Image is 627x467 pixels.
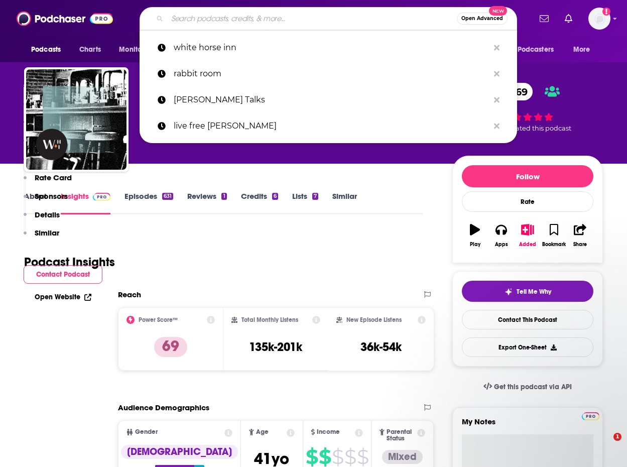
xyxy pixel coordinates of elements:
p: Similar [35,228,59,238]
h2: Reach [118,290,141,299]
h3: 135k-201k [249,339,302,355]
a: Charts [73,40,107,59]
span: Charts [79,43,101,57]
span: $ [319,449,331,465]
div: [DEMOGRAPHIC_DATA] [121,445,238,459]
button: open menu [112,40,168,59]
p: 69 [154,337,187,357]
a: [PERSON_NAME] Talks [140,87,517,113]
h2: New Episode Listens [346,316,402,323]
p: Sponsors [35,191,68,201]
div: Play [470,242,480,248]
div: Share [573,242,587,248]
h2: Total Monthly Listens [241,316,298,323]
button: open menu [24,40,74,59]
a: rabbit room [140,61,517,87]
span: Podcasts [31,43,61,57]
a: Show notifications dropdown [561,10,576,27]
div: Rate [462,191,593,212]
h3: 36k-54k [360,339,402,355]
iframe: Intercom live chat [593,433,617,457]
button: Contact Podcast [24,265,102,284]
span: $ [332,449,343,465]
h2: Power Score™ [139,316,178,323]
button: Apps [488,217,514,254]
span: Logged in as shcarlos [588,8,610,30]
p: live free batterson [174,113,489,139]
button: Export One-Sheet [462,337,593,357]
a: Lists7 [292,191,318,214]
button: open menu [499,40,568,59]
div: 6 [272,193,278,200]
button: Show profile menu [588,8,610,30]
button: Added [515,217,541,254]
a: Credits6 [241,191,278,214]
span: For Podcasters [506,43,554,57]
p: Trevor Talks [174,87,489,113]
img: Podchaser - Follow, Share and Rate Podcasts [17,9,113,28]
img: White Horse Inn [26,69,127,170]
h2: Audience Demographics [118,403,209,412]
button: Share [567,217,593,254]
span: Age [256,429,269,435]
button: Bookmark [541,217,567,254]
span: $ [344,449,356,465]
a: live free [PERSON_NAME] [140,113,517,139]
div: Bookmark [542,242,566,248]
button: Follow [462,165,593,187]
span: More [573,43,590,57]
input: Search podcasts, credits, & more... [167,11,457,27]
div: Mixed [382,450,423,464]
span: $ [357,449,368,465]
div: 7 [312,193,318,200]
span: Gender [135,429,158,435]
span: Monitoring [119,43,155,57]
a: Show notifications dropdown [536,10,553,27]
span: Tell Me Why [517,288,551,296]
span: rated this podcast [513,125,571,132]
div: Apps [495,242,508,248]
div: 69 1 personrated this podcast [452,76,603,139]
div: 631 [162,193,173,200]
button: Details [24,210,60,228]
img: User Profile [588,8,610,30]
p: white horse inn [174,35,489,61]
button: Play [462,217,488,254]
span: $ [306,449,318,465]
div: Search podcasts, credits, & more... [140,7,517,30]
p: Details [35,210,60,219]
p: rabbit room [174,61,489,87]
a: Open Website [35,293,91,301]
a: white horse inn [140,35,517,61]
svg: Add a profile image [602,8,610,16]
span: New [489,6,507,16]
span: Parental Status [387,429,416,442]
div: 1 [221,193,226,200]
a: Similar [332,191,357,214]
button: Sponsors [24,191,68,210]
button: Open AdvancedNew [457,13,508,25]
div: Added [519,242,536,248]
img: tell me why sparkle [505,288,513,296]
a: Reviews1 [187,191,226,214]
span: 1 [613,433,621,441]
span: 69 [506,83,533,100]
span: Income [317,429,340,435]
button: Similar [24,228,59,247]
a: Contact This Podcast [462,310,593,329]
a: Episodes631 [124,191,173,214]
span: Open Advanced [461,16,503,21]
button: open menu [566,40,603,59]
button: tell me why sparkleTell Me Why [462,281,593,302]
